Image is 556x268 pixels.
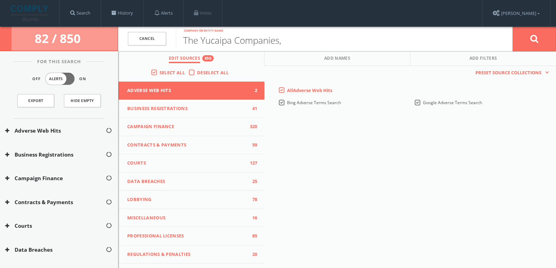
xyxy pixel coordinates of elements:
[5,198,106,206] button: Contracts & Payments
[472,69,549,76] button: Preset Source Collections
[127,251,247,258] span: Regulations & Penalties
[247,215,257,221] span: 16
[472,69,545,76] span: Preset Source Collections
[287,87,332,93] span: All Adverse Web Hits
[118,227,264,245] button: Professional Licenses85
[118,100,264,118] button: Business Registrations41
[32,58,86,65] span: For This Search
[247,233,257,240] span: 85
[469,55,497,63] span: Add Filters
[423,100,482,106] span: Google Adverse Terms Search
[169,55,200,63] span: Edit Sources
[247,196,257,203] span: 78
[118,82,264,100] button: Adverse Web Hits2
[247,123,257,130] span: 320
[118,245,264,264] button: Regulations & Penalties20
[247,142,257,149] span: 59
[5,127,106,135] button: Adverse Web Hits
[247,178,257,185] span: 25
[118,154,264,173] button: Courts127
[247,160,257,167] span: 127
[324,55,350,63] span: Add Names
[118,118,264,136] button: Campaign Finance320
[247,251,257,258] span: 20
[118,173,264,191] button: Data Breaches25
[118,191,264,209] button: Lobbying78
[79,76,86,82] span: On
[32,76,41,82] span: Off
[118,136,264,154] button: Contracts & Payments59
[127,142,247,149] span: Contracts & Payments
[127,196,247,203] span: Lobbying
[118,209,264,227] button: Miscellaneous16
[127,178,247,185] span: Data Breaches
[5,174,106,182] button: Campaign Finance
[11,5,50,21] img: illumis
[287,100,341,106] span: Bing Adverse Terms Search
[127,233,247,240] span: Professional Licenses
[118,51,264,66] button: Edit Sources850
[127,160,247,167] span: Courts
[128,32,166,45] a: Cancel
[5,222,106,230] button: Courts
[197,69,229,76] span: Deselect All
[247,105,257,112] span: 41
[127,105,247,112] span: Business Registrations
[5,151,106,159] button: Business Registrations
[247,87,257,94] span: 2
[264,51,410,66] button: Add Names
[35,30,83,47] span: 82 / 850
[127,215,247,221] span: Miscellaneous
[127,123,247,130] span: Campaign Finance
[127,87,247,94] span: Adverse Web Hits
[202,55,214,61] div: 850
[5,246,106,254] button: Data Breaches
[17,94,54,107] a: Export
[410,51,556,66] button: Add Filters
[64,94,101,107] button: Hide Empty
[160,69,185,76] span: Select All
